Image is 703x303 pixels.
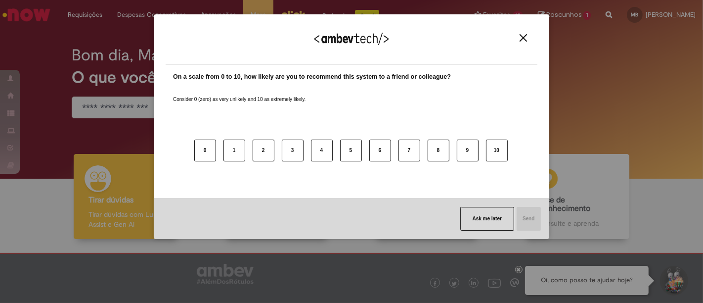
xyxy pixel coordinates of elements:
[223,140,245,161] button: 1
[340,140,362,161] button: 5
[173,72,451,82] label: On a scale from 0 to 10, how likely are you to recommend this system to a friend or colleague?
[369,140,391,161] button: 6
[282,140,304,161] button: 3
[194,140,216,161] button: 0
[457,140,479,161] button: 9
[460,207,514,231] button: Ask me later
[398,140,420,161] button: 7
[314,33,389,45] img: Logo Ambevtech
[173,84,306,103] label: Consider 0 (zero) as very unlikely and 10 as extremely likely.
[311,140,333,161] button: 4
[520,34,527,42] img: Close
[486,140,508,161] button: 10
[517,34,530,42] button: Close
[253,140,274,161] button: 2
[428,140,449,161] button: 8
